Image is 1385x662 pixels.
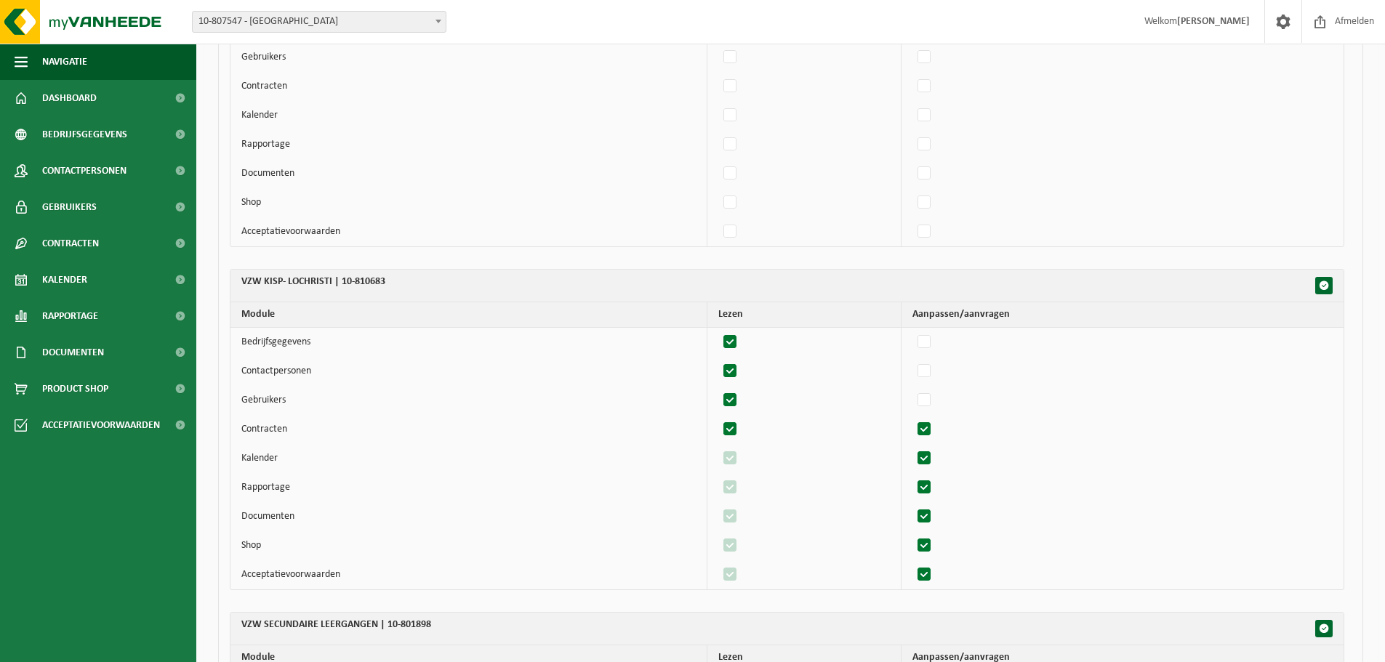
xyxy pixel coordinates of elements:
td: Shop [230,188,707,217]
span: Acceptatievoorwaarden [42,407,160,443]
span: Documenten [42,334,104,371]
td: Acceptatievoorwaarden [230,560,707,589]
td: Gebruikers [230,43,707,72]
th: Lezen [707,302,902,328]
td: Contracten [230,415,707,444]
td: Contracten [230,72,707,101]
th: VZW KISP- LOCHRISTI | 10-810683 [230,270,1344,302]
td: Bedrijfsgegevens [230,328,707,357]
span: 10-807547 - VZW KISP - MARIAKERKE [192,11,446,33]
td: Contactpersonen [230,357,707,386]
span: Kalender [42,262,87,298]
span: Bedrijfsgegevens [42,116,127,153]
span: 10-807547 - VZW KISP - MARIAKERKE [193,12,446,32]
td: Kalender [230,101,707,130]
td: Rapportage [230,130,707,159]
td: Shop [230,531,707,560]
td: Documenten [230,159,707,188]
th: VZW SECUNDAIRE LEERGANGEN | 10-801898 [230,613,1344,645]
span: Contactpersonen [42,153,127,189]
span: Rapportage [42,298,98,334]
span: Gebruikers [42,189,97,225]
strong: [PERSON_NAME] [1177,16,1250,27]
td: Kalender [230,444,707,473]
span: Contracten [42,225,99,262]
th: Module [230,302,707,328]
td: Gebruikers [230,386,707,415]
td: Acceptatievoorwaarden [230,217,707,246]
th: Aanpassen/aanvragen [902,302,1344,328]
span: Dashboard [42,80,97,116]
td: Documenten [230,502,707,531]
span: Navigatie [42,44,87,80]
td: Rapportage [230,473,707,502]
span: Product Shop [42,371,108,407]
